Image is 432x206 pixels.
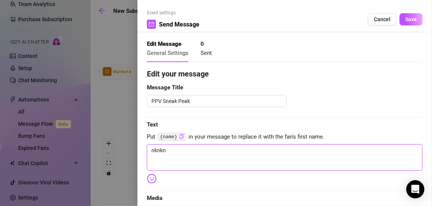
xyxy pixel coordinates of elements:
strong: 0 [201,41,204,47]
strong: Media [147,195,162,201]
span: Send Message [159,20,199,29]
span: General Settings [147,50,188,56]
button: Cancel [368,13,397,25]
span: Save [405,16,417,22]
img: svg%3e [147,174,157,184]
strong: Message Title [147,84,183,91]
textarea: PPV Sneak Peak [147,95,287,107]
code: {name} [158,133,186,141]
strong: Edit Message [147,41,181,47]
button: Save [400,13,423,25]
textarea: nknkn [147,144,423,171]
span: copy [179,134,184,139]
button: Click to Copy [179,134,184,140]
span: Cancel [374,16,390,22]
div: Open Intercom Messenger [406,180,424,198]
strong: Text [147,121,158,128]
strong: Edit your message [147,69,209,78]
span: Put in your message to replace it with the fan's first name. [147,133,423,142]
span: Event settings [147,9,199,17]
span: mail [149,22,154,27]
span: Sent [201,50,212,56]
